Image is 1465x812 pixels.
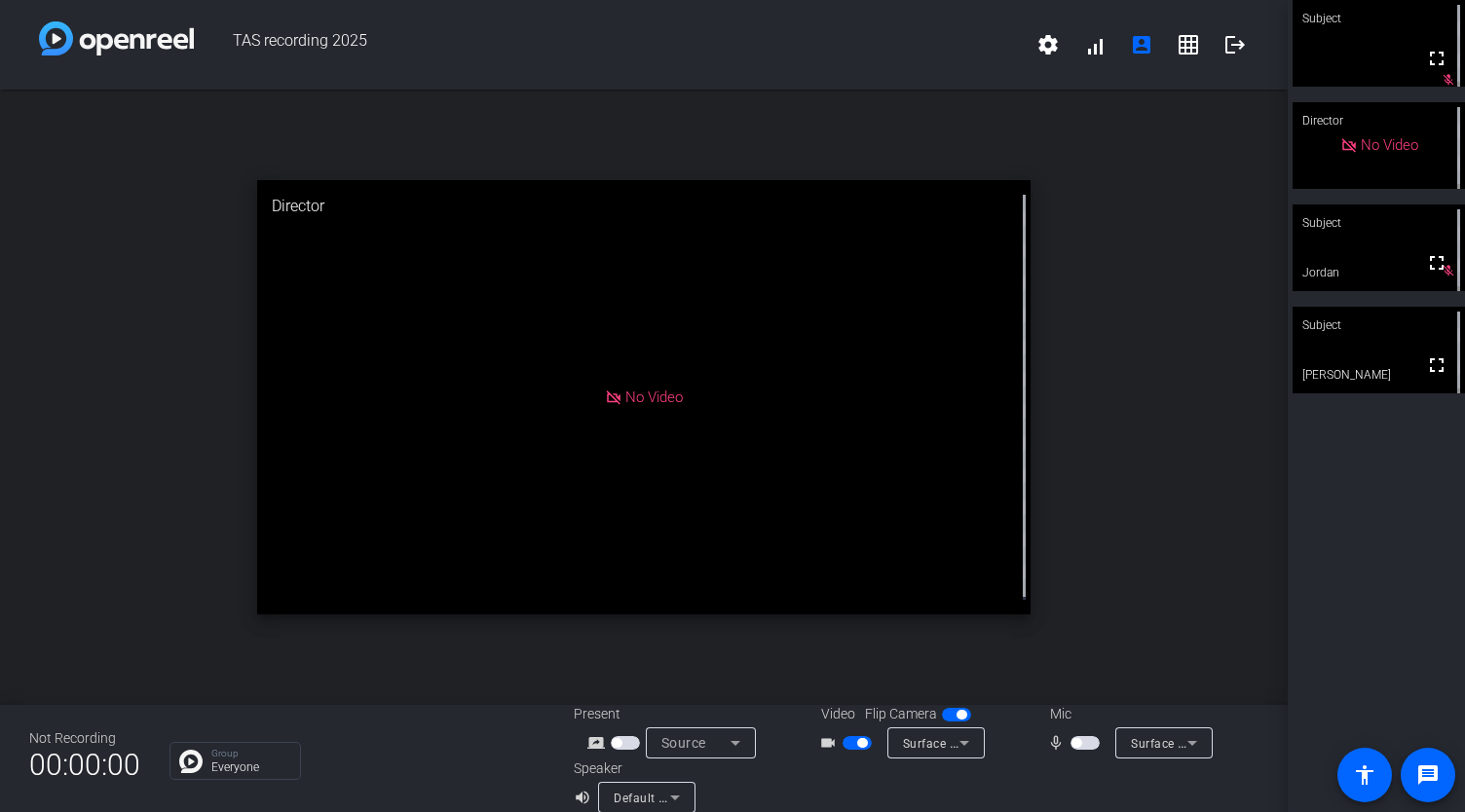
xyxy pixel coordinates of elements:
[29,741,140,789] span: 00:00:00
[1425,353,1448,377] mat-icon: fullscreen
[1130,33,1153,56] mat-icon: account_box
[194,21,1025,68] span: TAS recording 2025
[865,704,937,724] span: Flip Camera
[1361,136,1418,154] span: No Video
[1036,33,1060,56] mat-icon: settings
[1047,731,1071,755] mat-icon: mic_none
[661,735,706,751] span: Source
[1416,763,1440,787] mat-icon: message
[1353,763,1376,787] mat-icon: accessibility
[1071,21,1118,68] button: signal_cellular_alt
[903,735,1101,751] span: Surface Camera Front (045e:0c85)
[39,21,194,55] img: white-gradient.svg
[1223,33,1247,56] mat-icon: logout
[614,790,942,805] span: Default - HP E240c (2- HD Audio Driver for Display Audio)
[179,750,203,773] img: Chat Icon
[821,704,855,724] span: Video
[574,786,597,809] mat-icon: volume_up
[1293,307,1465,344] div: Subject
[1425,251,1448,275] mat-icon: fullscreen
[211,749,290,758] p: Group
[29,728,140,749] div: Not Recording
[1177,33,1200,56] mat-icon: grid_on
[1425,47,1448,70] mat-icon: fullscreen
[625,388,683,406] span: No Video
[574,704,769,724] div: Present
[574,758,691,779] div: Speaker
[587,731,611,755] mat-icon: screen_share_outline
[1293,204,1465,241] div: Subject
[211,761,290,773] p: Everyone
[257,180,1030,233] div: Director
[819,731,843,755] mat-icon: videocam_outline
[1031,704,1225,724] div: Mic
[1293,102,1465,139] div: Director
